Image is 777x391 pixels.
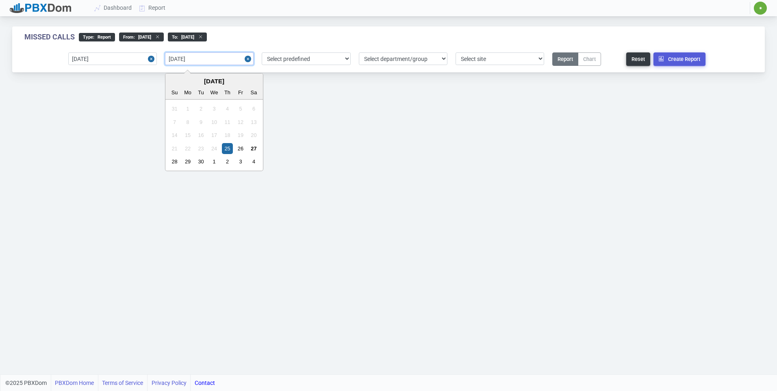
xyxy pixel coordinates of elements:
[235,117,246,128] div: Not available Friday, September 12th, 2025
[136,0,169,15] a: Report
[222,103,233,114] div: Not available Thursday, September 4th, 2025
[235,143,246,154] div: Choose Friday, September 26th, 2025
[102,375,143,391] a: Terms of Service
[24,33,75,41] div: Missed Calls
[135,35,151,40] span: [DATE]
[235,87,246,98] div: Fr
[248,130,259,141] div: Not available Saturday, September 20th, 2025
[235,103,246,114] div: Not available Friday, September 5th, 2025
[119,33,164,41] div: From :
[222,143,233,154] div: Choose Thursday, September 25th, 2025
[182,130,193,141] div: Not available Monday, September 15th, 2025
[79,33,115,41] div: type :
[222,156,233,167] div: Choose Thursday, October 2nd, 2025
[169,156,180,167] div: Choose Sunday, September 28th, 2025
[248,156,259,167] div: Choose Saturday, October 4th, 2025
[248,103,259,114] div: Not available Saturday, September 6th, 2025
[653,52,705,66] button: Create Report
[182,156,193,167] div: Choose Monday, September 29th, 2025
[248,143,259,154] div: Choose Saturday, September 27th, 2025
[68,52,157,65] input: Start date
[195,117,206,128] div: Not available Tuesday, September 9th, 2025
[168,33,207,41] div: to :
[208,103,219,114] div: Not available Wednesday, September 3rd, 2025
[182,143,193,154] div: Not available Monday, September 22nd, 2025
[245,52,254,65] button: Close
[165,52,254,65] input: End date
[208,143,219,154] div: Not available Wednesday, September 24th, 2025
[759,6,762,11] span: ✷
[182,103,193,114] div: Not available Monday, September 1st, 2025
[208,117,219,128] div: Not available Wednesday, September 10th, 2025
[152,375,187,391] a: Privacy Policy
[195,87,206,98] div: Tu
[235,156,246,167] div: Choose Friday, October 3rd, 2025
[169,87,180,98] div: Su
[552,52,578,66] button: Report
[195,156,206,167] div: Choose Tuesday, September 30th, 2025
[248,117,259,128] div: Not available Saturday, September 13th, 2025
[169,130,180,141] div: Not available Sunday, September 14th, 2025
[91,0,136,15] a: Dashboard
[626,52,650,66] button: Reset
[94,35,111,40] span: Report
[578,52,601,66] button: Chart
[168,102,260,168] div: month 2025-09
[235,130,246,141] div: Not available Friday, September 19th, 2025
[249,74,262,87] button: Next Month
[222,117,233,128] div: Not available Thursday, September 11th, 2025
[195,143,206,154] div: Not available Tuesday, September 23rd, 2025
[208,87,219,98] div: We
[248,87,259,98] div: Sa
[165,77,263,86] div: [DATE]
[169,143,180,154] div: Not available Sunday, September 21st, 2025
[5,375,215,391] div: ©2025 PBXDom
[169,117,180,128] div: Not available Sunday, September 7th, 2025
[182,117,193,128] div: Not available Monday, September 8th, 2025
[55,375,94,391] a: PBXDom Home
[195,103,206,114] div: Not available Tuesday, September 2nd, 2025
[753,1,767,15] button: ✷
[195,130,206,141] div: Not available Tuesday, September 16th, 2025
[148,52,157,65] button: Close
[222,87,233,98] div: Th
[169,103,180,114] div: Not available Sunday, August 31st, 2025
[208,156,219,167] div: Choose Wednesday, October 1st, 2025
[182,87,193,98] div: Mo
[208,130,219,141] div: Not available Wednesday, September 17th, 2025
[195,375,215,391] a: Contact
[178,35,194,40] span: [DATE]
[222,130,233,141] div: Not available Thursday, September 18th, 2025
